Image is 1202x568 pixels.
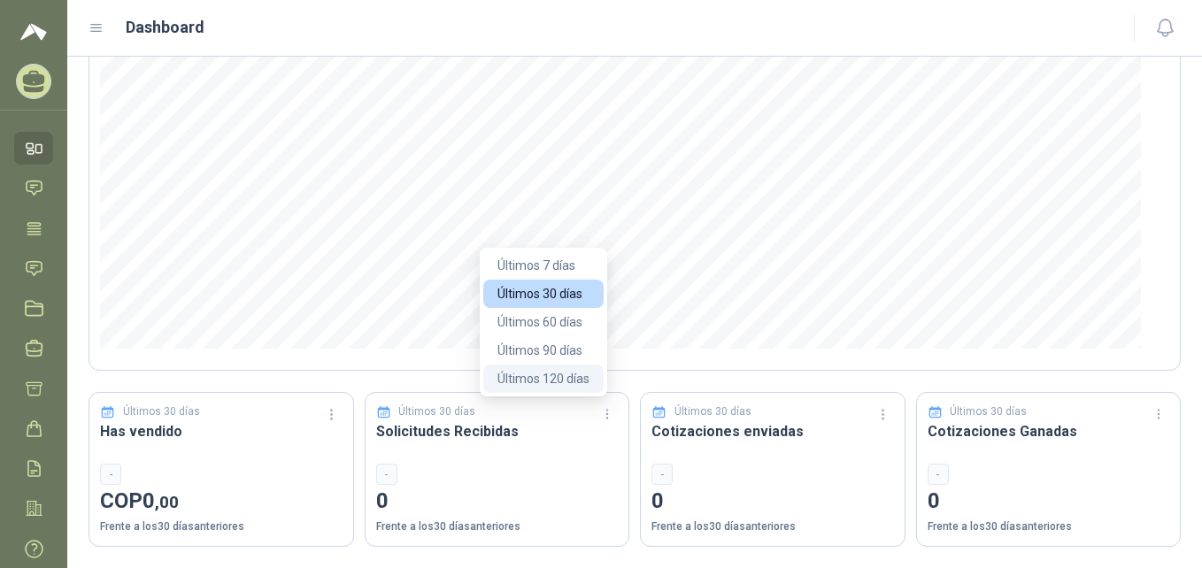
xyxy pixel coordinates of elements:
[126,15,204,40] h1: Dashboard
[483,280,604,308] button: Últimos 30 días
[483,308,604,336] button: Últimos 60 días
[928,464,949,485] div: -
[376,485,619,518] p: 0
[483,365,604,393] button: Últimos 120 días
[651,518,894,535] p: Frente a los 30 días anteriores
[928,485,1170,518] p: 0
[398,403,475,420] p: Últimos 30 días
[674,403,751,420] p: Últimos 30 días
[376,464,397,485] div: -
[950,403,1027,420] p: Últimos 30 días
[651,464,673,485] div: -
[100,464,121,485] div: -
[483,251,604,280] button: Últimos 7 días
[100,518,343,535] p: Frente a los 30 días anteriores
[651,420,894,442] h3: Cotizaciones enviadas
[100,420,343,442] h3: Has vendido
[143,488,179,513] span: 0
[483,336,604,365] button: Últimos 90 días
[928,420,1170,442] h3: Cotizaciones Ganadas
[123,403,200,420] p: Últimos 30 días
[155,492,179,512] span: ,00
[20,21,47,42] img: Logo peakr
[376,518,619,535] p: Frente a los 30 días anteriores
[100,485,343,518] p: COP
[376,420,619,442] h3: Solicitudes Recibidas
[928,518,1170,535] p: Frente a los 30 días anteriores
[651,485,894,518] p: 0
